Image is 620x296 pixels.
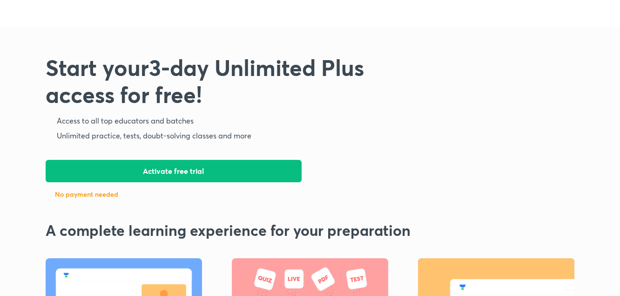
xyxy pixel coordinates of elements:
[46,160,302,182] button: Activate free trial
[45,131,54,140] img: step
[387,54,574,179] img: start-free-trial
[57,130,251,141] h5: Unlimited practice, tests, doubt-solving classes and more
[55,190,118,199] p: No payment needed
[57,115,194,126] h5: Access to all top educators and batches
[46,54,387,108] h3: Start your 3 -day Unlimited Plus access for free!
[45,116,54,125] img: step
[46,7,108,17] img: Unacademy
[46,7,108,19] a: Unacademy
[46,221,574,239] h2: A complete learning experience for your preparation
[46,191,53,198] img: feature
